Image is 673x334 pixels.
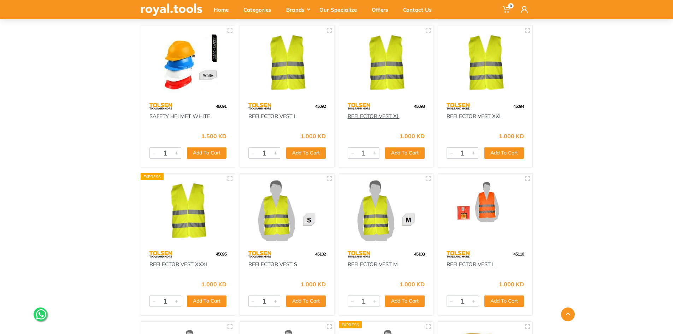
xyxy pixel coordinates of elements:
a: REFLECTOR VEST M [348,261,398,268]
img: royal.tools Logo [141,4,202,16]
button: Add To Cart [385,295,425,307]
span: 45092 [315,104,326,109]
div: Offers [367,2,398,17]
button: Add To Cart [484,147,524,159]
button: Add To Cart [286,147,326,159]
a: REFLECTOR VEST XXXL [149,261,208,268]
img: Royal Tools - REFLECTOR VEST M [346,180,427,241]
img: Royal Tools - REFLECTOR VEST XL [346,32,427,93]
div: 1.000 KD [499,133,524,139]
div: 1.000 KD [201,281,226,287]
img: Royal Tools - REFLECTOR VEST S [246,180,328,241]
span: 45091 [216,104,226,109]
img: Royal Tools - SAFETY HELMET WHITE [147,32,229,93]
a: REFLECTOR VEST L [248,113,297,119]
button: Add To Cart [286,295,326,307]
a: REFLECTOR VEST L [447,261,495,268]
span: 45093 [414,104,425,109]
div: Our Specialize [314,2,367,17]
img: 64.webp [447,248,470,260]
button: Add To Cart [187,147,226,159]
a: SAFETY HELMET WHITE [149,113,210,119]
span: 0 [508,3,514,8]
img: 64.webp [248,100,271,112]
img: 64.webp [248,248,271,260]
span: 45094 [513,104,524,109]
span: 45110 [513,251,524,257]
span: 45095 [216,251,226,257]
span: 45103 [414,251,425,257]
div: Home [209,2,238,17]
img: 64.webp [348,100,371,112]
img: Royal Tools - REFLECTOR VEST XXL [444,32,526,93]
img: 64.webp [149,100,172,112]
div: Categories [238,2,281,17]
div: 1.000 KD [400,281,425,287]
img: Royal Tools - REFLECTOR VEST L [246,32,328,93]
a: REFLECTOR VEST XL [348,113,400,119]
img: 64.webp [149,248,172,260]
span: 45102 [315,251,326,257]
div: Express [141,173,164,180]
button: Add To Cart [385,147,425,159]
a: REFLECTOR VEST XXL [447,113,502,119]
img: Royal Tools - REFLECTOR VEST XXXL [147,180,229,241]
div: 1.000 KD [301,133,326,139]
img: 64.webp [348,248,371,260]
div: 1.000 KD [400,133,425,139]
img: 64.webp [447,100,470,112]
div: Express [339,321,362,328]
div: Brands [281,2,314,17]
button: Add To Cart [187,295,226,307]
div: Contact Us [398,2,442,17]
div: 1.500 KD [201,133,226,139]
button: Add To Cart [484,295,524,307]
img: Royal Tools - REFLECTOR VEST L [444,180,526,241]
a: REFLECTOR VEST S [248,261,297,268]
div: 1.000 KD [499,281,524,287]
div: 1.000 KD [301,281,326,287]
